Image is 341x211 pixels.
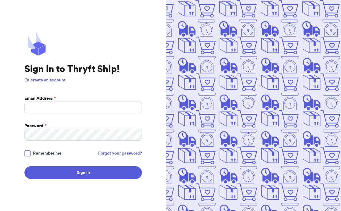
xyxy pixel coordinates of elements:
[24,166,142,179] button: Sign In
[98,150,142,156] a: Forgot your password?
[24,77,142,83] p: Or
[31,78,65,82] a: create an account
[24,95,56,102] label: Email Address
[33,150,61,156] span: Remember me
[24,64,142,75] h1: Sign In to Thryft Ship!
[24,123,46,129] label: Password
